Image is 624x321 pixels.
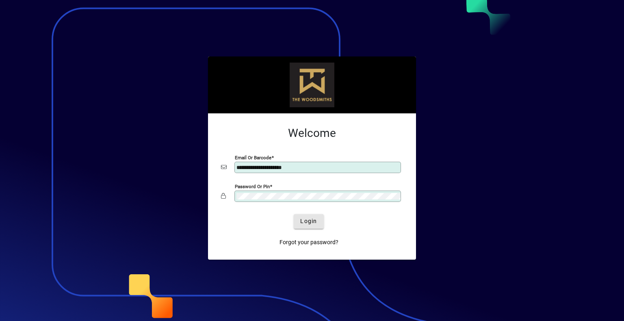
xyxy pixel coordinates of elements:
span: Login [300,217,317,226]
h2: Welcome [221,126,403,140]
button: Login [294,214,323,229]
mat-label: Email or Barcode [235,154,271,160]
a: Forgot your password? [276,235,342,250]
mat-label: Password or Pin [235,183,270,189]
span: Forgot your password? [279,238,338,247]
